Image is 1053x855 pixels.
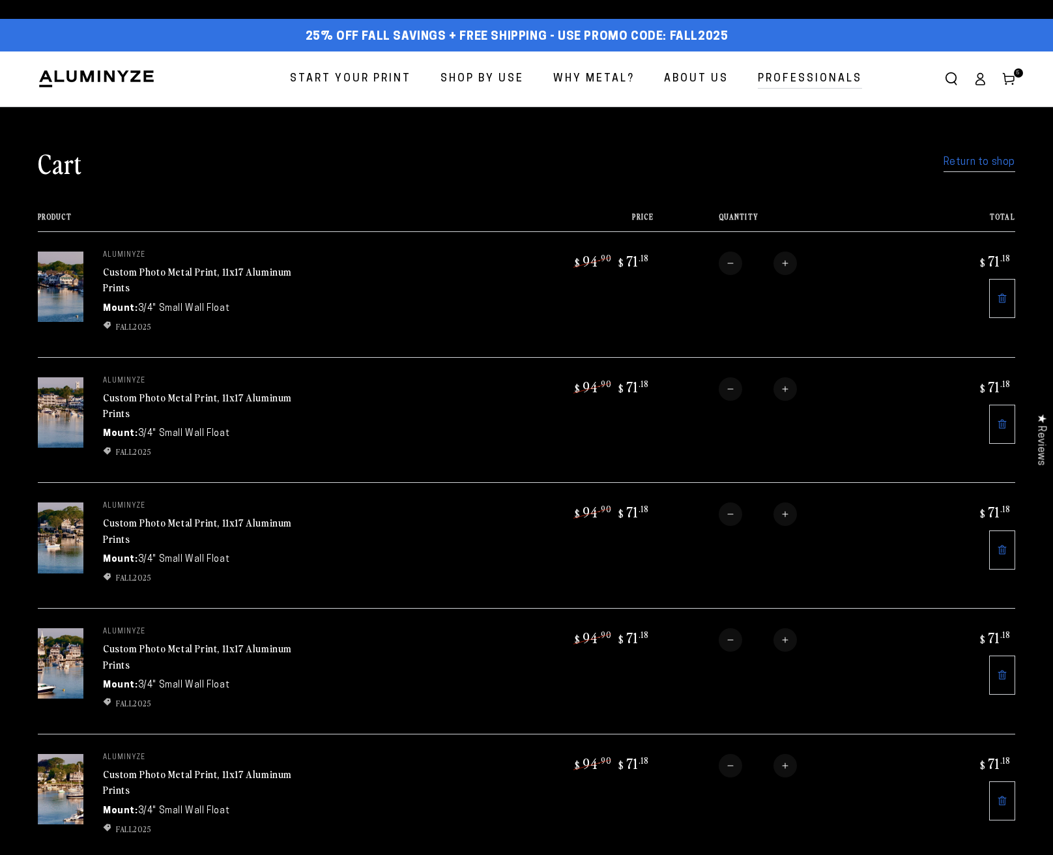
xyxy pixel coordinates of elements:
span: $ [575,507,581,520]
dd: 3/4" Small Wall Float [138,678,230,692]
bdi: 71 [616,377,649,396]
bdi: 71 [616,628,649,646]
dt: Mount: [103,678,138,692]
span: $ [618,633,624,646]
a: About Us [654,62,738,96]
span: $ [980,507,986,520]
sup: .90 [598,755,612,766]
th: Price [472,212,654,231]
bdi: 71 [616,754,649,772]
sup: .18 [1000,378,1011,389]
span: $ [618,507,624,520]
span: $ [575,633,581,646]
img: 11"x17" Rectangle White Glossy Aluminyzed Photo [38,502,83,573]
p: aluminyze [103,377,298,385]
span: $ [618,256,624,269]
a: Start Your Print [280,62,421,96]
li: FALL2025 [103,446,298,457]
span: $ [980,382,986,395]
ul: Discount [103,446,298,457]
span: About Us [664,70,728,89]
a: Why Metal? [543,62,644,96]
a: Remove 11"x17" Rectangle White Glossy Aluminyzed Photo [989,781,1015,820]
sup: .18 [639,378,649,389]
a: Custom Photo Metal Print, 11x17 Aluminum Prints [103,766,292,798]
span: $ [980,633,986,646]
a: Return to shop [944,153,1015,172]
dt: Mount: [103,804,138,818]
input: Quantity for Custom Photo Metal Print, 11x17 Aluminum Prints [742,377,773,401]
span: $ [980,256,986,269]
span: $ [575,382,581,395]
th: Product [38,212,472,231]
span: $ [618,759,624,772]
sup: .18 [1000,629,1011,640]
span: 5 [1017,68,1020,78]
dt: Mount: [103,553,138,566]
dd: 3/4" Small Wall Float [138,427,230,441]
bdi: 94 [573,252,612,270]
span: $ [618,382,624,395]
p: aluminyze [103,252,298,259]
img: 11"x17" Rectangle White Glossy Aluminyzed Photo [38,628,83,699]
h1: Cart [38,146,82,180]
a: Custom Photo Metal Print, 11x17 Aluminum Prints [103,641,292,672]
a: Custom Photo Metal Print, 11x17 Aluminum Prints [103,264,292,295]
input: Quantity for Custom Photo Metal Print, 11x17 Aluminum Prints [742,628,773,652]
ul: Discount [103,572,298,583]
li: FALL2025 [103,823,298,835]
a: Custom Photo Metal Print, 11x17 Aluminum Prints [103,515,292,546]
a: Remove 11"x17" Rectangle White Glossy Aluminyzed Photo [989,405,1015,444]
a: Shop By Use [431,62,534,96]
ul: Discount [103,823,298,835]
bdi: 71 [978,628,1011,646]
bdi: 71 [978,252,1011,270]
span: 25% off FALL Savings + Free Shipping - Use Promo Code: FALL2025 [306,30,728,44]
ul: Discount [103,697,298,709]
bdi: 71 [616,252,649,270]
dt: Mount: [103,427,138,441]
sup: .90 [598,503,612,514]
sup: .90 [598,629,612,640]
img: 11"x17" Rectangle White Glossy Aluminyzed Photo [38,252,83,322]
sup: .18 [1000,503,1011,514]
bdi: 94 [573,754,612,772]
dt: Mount: [103,302,138,315]
sup: .90 [598,252,612,263]
li: FALL2025 [103,321,298,332]
a: Remove 11"x17" Rectangle White Glossy Aluminyzed Photo [989,530,1015,570]
li: FALL2025 [103,697,298,709]
span: $ [575,256,581,269]
bdi: 71 [978,377,1011,396]
p: aluminyze [103,628,298,636]
span: $ [575,759,581,772]
a: Remove 11"x17" Rectangle White Glossy Aluminyzed Photo [989,279,1015,318]
bdi: 94 [573,628,612,646]
sup: .18 [639,503,649,514]
li: FALL2025 [103,572,298,583]
summary: Search our site [937,65,966,93]
th: Total [913,212,1015,231]
div: Click to open Judge.me floating reviews tab [1028,403,1053,476]
span: Start Your Print [290,70,411,89]
input: Quantity for Custom Photo Metal Print, 11x17 Aluminum Prints [742,252,773,275]
a: Professionals [748,62,872,96]
sup: .18 [1000,755,1011,766]
p: aluminyze [103,754,298,762]
bdi: 94 [573,377,612,396]
p: aluminyze [103,502,298,510]
bdi: 71 [616,502,649,521]
img: 11"x17" Rectangle White Glossy Aluminyzed Photo [38,377,83,448]
sup: .90 [598,378,612,389]
bdi: 94 [573,502,612,521]
bdi: 71 [978,502,1011,521]
th: Quantity [654,212,913,231]
ul: Discount [103,321,298,332]
sup: .18 [1000,252,1011,263]
sup: .18 [639,252,649,263]
dd: 3/4" Small Wall Float [138,553,230,566]
img: Aluminyze [38,69,155,89]
a: Custom Photo Metal Print, 11x17 Aluminum Prints [103,390,292,421]
span: $ [980,759,986,772]
span: Professionals [758,70,862,89]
